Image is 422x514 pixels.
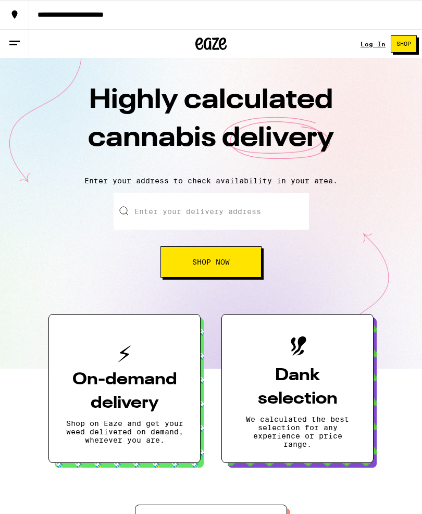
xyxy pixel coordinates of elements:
p: We calculated the best selection for any experience or price range. [239,415,356,448]
p: Enter your address to check availability in your area. [10,177,412,185]
h3: Dank selection [239,364,356,411]
a: Shop [386,35,422,53]
a: Log In [361,41,386,47]
input: Enter your delivery address [114,193,309,230]
button: Dank selectionWe calculated the best selection for any experience or price range. [221,314,374,463]
button: On-demand deliveryShop on Eaze and get your weed delivered on demand, wherever you are. [48,314,201,463]
h3: On-demand delivery [66,368,183,415]
span: Shop [396,41,411,47]
button: Shop [391,35,417,53]
span: Shop Now [192,258,230,266]
p: Shop on Eaze and get your weed delivered on demand, wherever you are. [66,419,183,444]
h1: Highly calculated cannabis delivery [29,82,393,168]
button: Shop Now [160,246,262,278]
